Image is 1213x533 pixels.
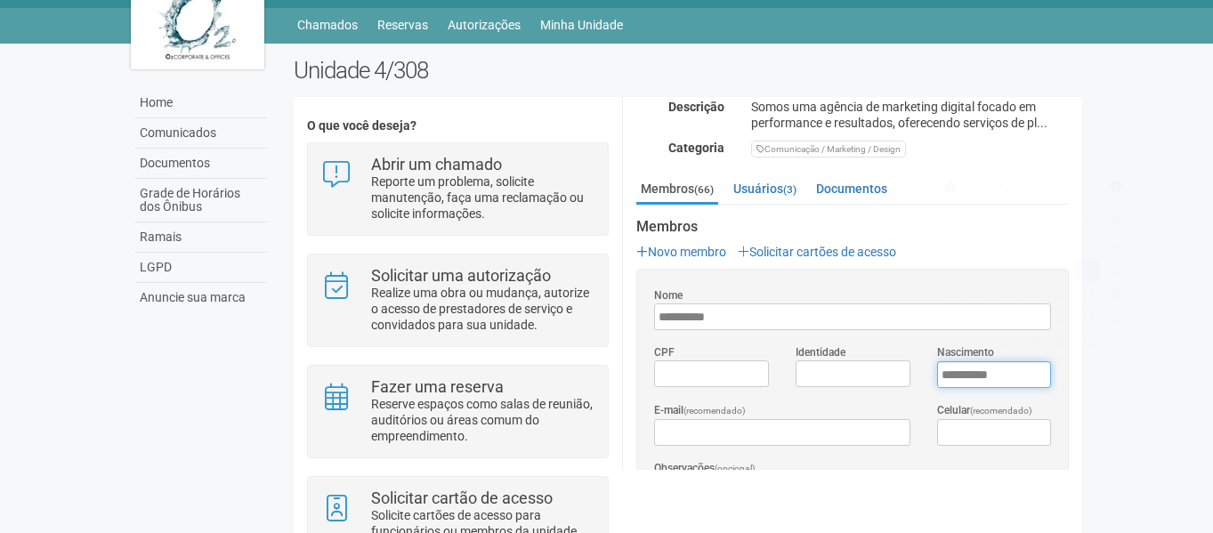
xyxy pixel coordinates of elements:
[297,12,358,37] a: Chamados
[1056,212,1064,223] span: Quinta
[993,307,1019,329] a: 21
[751,141,906,157] div: Comunicação / Marketing / Design
[135,88,267,118] a: Home
[1075,235,1101,257] a: 3
[371,489,553,507] strong: Solicitar cartão de acesso
[1021,307,1047,329] a: 22
[654,344,675,360] label: CPF
[1047,307,1073,329] a: 23
[939,307,965,329] a: 19
[1021,283,1047,305] a: 15
[993,331,1019,353] a: 28
[940,177,960,198] a: Anterior
[1021,331,1047,353] a: 29
[1102,307,1128,329] a: 25
[321,379,594,444] a: Fazer uma reserva Reserve espaços como salas de reunião, auditórios ou áreas comum do empreendime...
[939,283,965,305] a: 12
[939,259,965,281] a: 5
[654,287,683,303] label: Nome
[307,119,609,133] h4: O que você deseja?
[654,402,746,419] label: E-mail
[636,219,1069,235] strong: Membros
[668,141,724,155] strong: Categoria
[654,460,756,477] label: Observações
[1047,235,1073,257] a: 2
[540,12,623,37] a: Minha Unidade
[996,182,1041,196] span: Outubro
[738,99,1082,131] div: Somos uma agência de marketing digital focado em performance e resultados, oferecendo serviços de...
[1021,235,1047,257] a: 1
[966,283,992,305] a: 13
[135,179,267,222] a: Grade de Horários dos Ônibus
[1112,212,1119,223] span: Sábado
[371,285,594,333] p: Realize uma obra ou mudança, autorize o acesso de prestadores de serviço e convidados para sua un...
[1045,182,1071,196] span: 2025
[668,100,724,114] strong: Descrição
[1047,331,1073,353] a: 30
[975,212,983,223] span: Segunda
[135,118,267,149] a: Comunicados
[1075,259,1101,281] a: 10
[966,331,992,353] a: 27
[966,307,992,329] a: 20
[683,406,746,416] span: (recomendado)
[783,183,797,196] small: (3)
[694,183,714,196] small: (66)
[1075,283,1101,305] a: 17
[1109,180,1123,194] span: Próximo
[371,155,502,174] strong: Abrir um chamado
[135,222,267,253] a: Ramais
[294,57,1083,84] h2: Unidade 4/308
[939,331,965,353] a: 26
[321,268,594,333] a: Solicitar uma autorização Realize uma obra ou mudança, autorize o acesso de prestadores de serviç...
[1047,283,1073,305] a: 16
[993,259,1019,281] a: 7
[135,253,267,283] a: LGPD
[135,283,267,312] a: Anuncie sua marca
[371,396,594,444] p: Reserve espaços como salas de reunião, auditórios ou áreas comum do empreendimento.
[1075,307,1101,329] a: 24
[371,174,594,222] p: Reporte um problema, solicite manutenção, faça uma reclamação ou solicite informações.
[1106,177,1127,198] a: Próximo
[966,259,992,281] a: 6
[993,283,1019,305] a: 14
[1102,283,1128,305] a: 18
[729,175,801,202] a: Usuários(3)
[812,175,892,202] a: Documentos
[636,175,718,205] a: Membros(66)
[937,402,1032,419] label: Celular
[1102,259,1128,281] a: 11
[371,377,504,396] strong: Fazer uma reserva
[715,464,756,473] span: (opcional)
[948,212,955,223] span: Domingo
[1102,235,1128,257] a: 4
[448,12,521,37] a: Autorizações
[796,344,845,360] label: Identidade
[943,180,958,194] span: Anterior
[970,406,1032,416] span: (recomendado)
[1047,259,1073,281] a: 9
[1075,331,1101,353] a: 31
[135,149,267,179] a: Documentos
[738,245,896,259] a: Solicitar cartões de acesso
[1003,212,1009,223] span: Terça
[1030,212,1038,223] span: Quarta
[371,266,551,285] strong: Solicitar uma autorização
[636,245,726,259] a: Novo membro
[321,157,594,222] a: Abrir um chamado Reporte um problema, solicite manutenção, faça uma reclamação ou solicite inform...
[377,12,428,37] a: Reservas
[1084,212,1091,223] span: Sexta
[1021,259,1047,281] a: 8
